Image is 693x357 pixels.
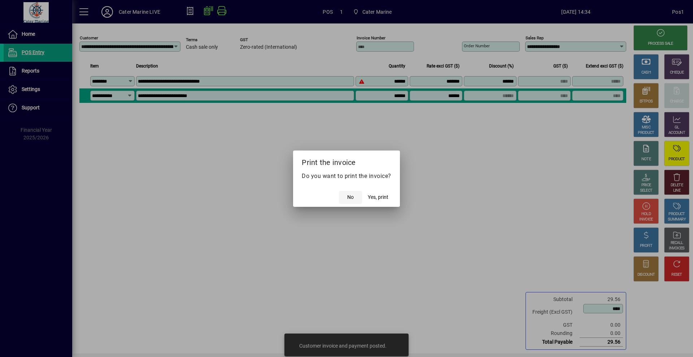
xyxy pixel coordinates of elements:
[302,172,391,180] p: Do you want to print the invoice?
[347,193,354,201] span: No
[339,191,362,204] button: No
[368,193,388,201] span: Yes, print
[365,191,391,204] button: Yes, print
[293,151,400,171] h2: Print the invoice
